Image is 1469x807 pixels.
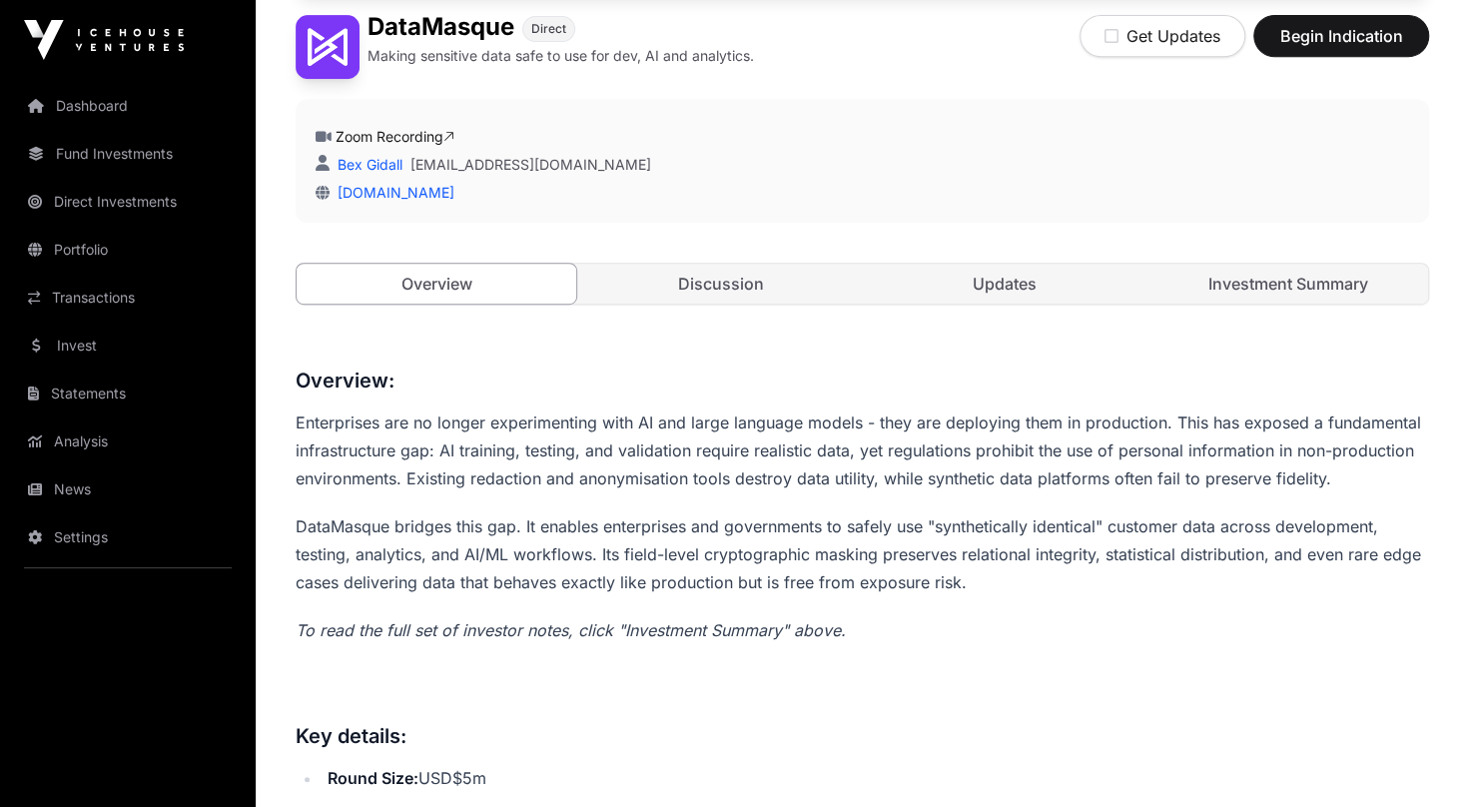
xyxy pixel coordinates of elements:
p: DataMasque bridges this gap. It enables enterprises and governments to safely use "synthetically ... [296,512,1429,596]
li: USD$5m [322,764,1429,792]
p: Enterprises are no longer experimenting with AI and large language models - they are deploying th... [296,408,1429,492]
a: Investment Summary [1148,264,1428,304]
a: News [16,467,240,511]
h1: DataMasque [367,15,514,42]
a: Begin Indication [1253,35,1429,55]
h3: Overview: [296,365,1429,397]
nav: Tabs [297,264,1428,304]
a: Discussion [580,264,860,304]
img: Icehouse Ventures Logo [24,20,184,60]
a: Portfolio [16,228,240,272]
p: Making sensitive data safe to use for dev, AI and analytics. [367,46,754,66]
a: Fund Investments [16,132,240,176]
a: Settings [16,515,240,559]
a: [DOMAIN_NAME] [330,184,454,201]
a: Statements [16,372,240,415]
a: Bex Gidall [334,156,402,173]
h3: Key details: [296,720,1429,752]
a: Updates [865,264,1144,304]
a: Overview [296,263,577,305]
em: To read the full set of investor notes, click "Investment Summary" above. [296,620,846,640]
img: DataMasque [296,15,360,79]
a: [EMAIL_ADDRESS][DOMAIN_NAME] [410,155,651,175]
button: Get Updates [1080,15,1245,57]
a: Invest [16,324,240,368]
a: Dashboard [16,84,240,128]
a: Direct Investments [16,180,240,224]
a: Analysis [16,419,240,463]
span: Begin Indication [1278,24,1404,48]
a: Transactions [16,276,240,320]
strong: Round Size: [328,768,418,788]
a: Zoom Recording [336,128,454,145]
button: Begin Indication [1253,15,1429,57]
span: Direct [531,21,566,37]
iframe: Chat Widget [1369,711,1469,807]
